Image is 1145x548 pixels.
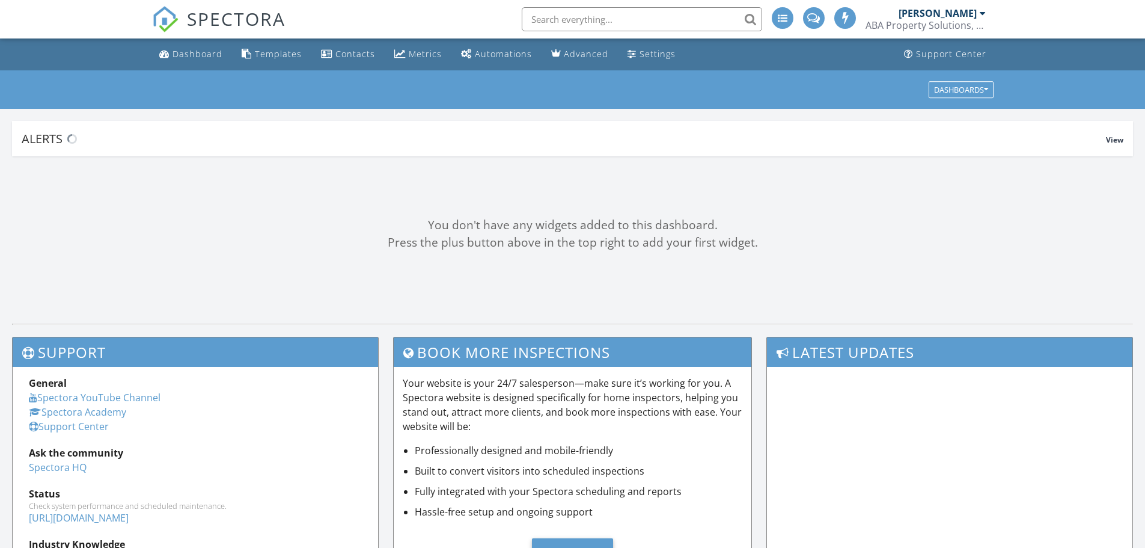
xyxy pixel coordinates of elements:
[899,43,991,66] a: Support Center
[564,48,608,60] div: Advanced
[767,337,1132,367] h3: Latest Updates
[409,48,442,60] div: Metrics
[12,217,1133,234] div: You don't have any widgets added to this dashboard.
[29,446,362,460] div: Ask the community
[475,48,532,60] div: Automations
[456,43,537,66] a: Automations (Advanced)
[29,405,126,419] a: Spectora Academy
[394,337,752,367] h3: Book More Inspections
[335,48,375,60] div: Contacts
[316,43,380,66] a: Contacts
[522,7,762,31] input: Search everything...
[866,19,986,31] div: ABA Property Solutions, LLC
[403,376,743,434] p: Your website is your 24/7 salesperson—make sure it’s working for you. A Spectora website is desig...
[640,48,676,60] div: Settings
[1106,135,1123,145] span: View
[415,443,743,458] li: Professionally designed and mobile-friendly
[255,48,302,60] div: Templates
[415,464,743,478] li: Built to convert visitors into scheduled inspections
[29,377,67,390] strong: General
[154,43,227,66] a: Dashboard
[899,7,977,19] div: [PERSON_NAME]
[415,484,743,499] li: Fully integrated with your Spectora scheduling and reports
[29,487,362,501] div: Status
[29,461,87,474] a: Spectora HQ
[29,391,160,404] a: Spectora YouTube Channel
[29,511,129,525] a: [URL][DOMAIN_NAME]
[237,43,307,66] a: Templates
[152,6,179,32] img: The Best Home Inspection Software - Spectora
[929,81,994,98] button: Dashboards
[415,505,743,519] li: Hassle-free setup and ongoing support
[389,43,447,66] a: Metrics
[173,48,222,60] div: Dashboard
[934,85,988,94] div: Dashboards
[546,43,613,66] a: Advanced
[29,501,362,511] div: Check system performance and scheduled maintenance.
[22,131,1106,147] div: Alerts
[187,6,285,31] span: SPECTORA
[916,48,986,60] div: Support Center
[623,43,680,66] a: Settings
[13,337,378,367] h3: Support
[152,16,285,42] a: SPECTORA
[29,420,109,433] a: Support Center
[12,234,1133,251] div: Press the plus button above in the top right to add your first widget.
